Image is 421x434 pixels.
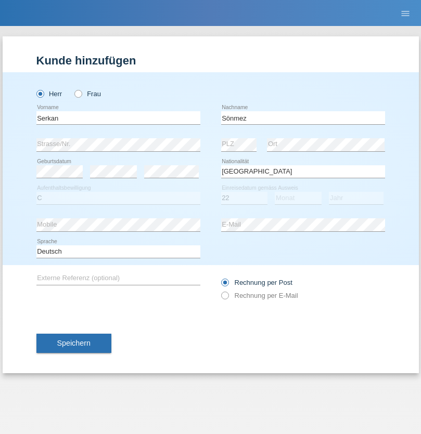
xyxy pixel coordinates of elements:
label: Frau [74,90,101,98]
button: Speichern [36,334,111,353]
label: Rechnung per Post [221,279,292,286]
i: menu [400,8,411,19]
input: Rechnung per Post [221,279,228,292]
input: Rechnung per E-Mail [221,292,228,305]
a: menu [395,10,416,16]
h1: Kunde hinzufügen [36,54,385,67]
input: Herr [36,90,43,97]
label: Herr [36,90,62,98]
input: Frau [74,90,81,97]
label: Rechnung per E-Mail [221,292,298,299]
span: Speichern [57,339,91,347]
